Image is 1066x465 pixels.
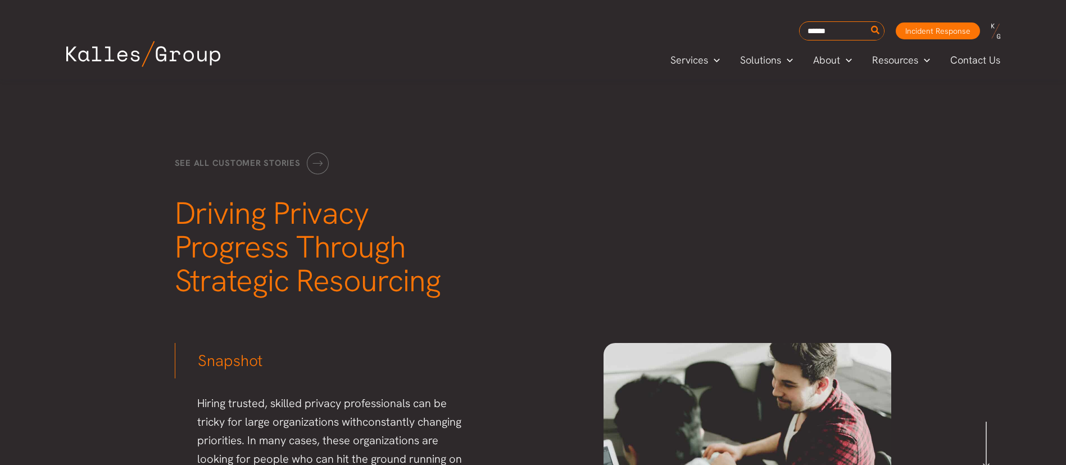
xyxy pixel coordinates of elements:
[660,52,730,69] a: ServicesMenu Toggle
[730,52,803,69] a: SolutionsMenu Toggle
[813,52,840,69] span: About
[869,22,883,40] button: Search
[918,52,930,69] span: Menu Toggle
[950,52,1000,69] span: Contact Us
[175,193,441,301] span: Driving Privacy Progress Through Strategic Resourcing
[872,52,918,69] span: Resources
[197,414,461,448] span: constantly changing priorities
[660,51,1011,69] nav: Primary Site Navigation
[175,152,329,174] a: See all customer stories
[66,41,220,67] img: Kalles Group
[840,52,852,69] span: Menu Toggle
[803,52,862,69] a: AboutMenu Toggle
[896,22,980,39] a: Incident Response
[708,52,720,69] span: Menu Toggle
[670,52,708,69] span: Services
[862,52,940,69] a: ResourcesMenu Toggle
[740,52,781,69] span: Solutions
[781,52,793,69] span: Menu Toggle
[197,396,447,429] span: Hiring trusted, skilled privacy professionals can be tricky for large organizations with
[175,343,463,372] h3: Snapshot
[940,52,1011,69] a: Contact Us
